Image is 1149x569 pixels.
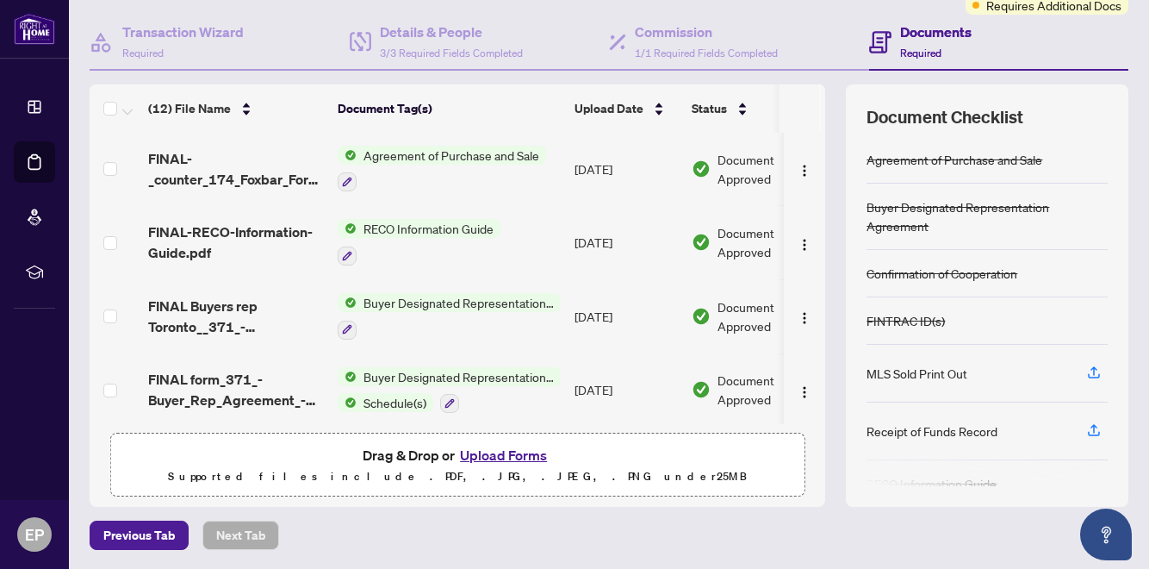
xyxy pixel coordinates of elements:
img: Document Status [692,159,711,178]
th: (12) File Name [141,84,331,133]
div: MLS Sold Print Out [866,364,967,383]
img: Status Icon [338,367,357,386]
button: Status IconBuyer Designated Representation Agreement [338,293,561,340]
td: [DATE] [568,353,685,428]
img: Logo [798,311,811,325]
span: Required [900,47,941,59]
img: Status Icon [338,293,357,312]
div: Confirmation of Cooperation [866,264,1017,283]
span: Previous Tab [103,522,175,549]
span: Document Approved [717,297,824,335]
div: Agreement of Purchase and Sale [866,150,1042,169]
span: RECO Information Guide [357,219,500,238]
img: Document Status [692,380,711,399]
div: Buyer Designated Representation Agreement [866,197,1108,235]
button: Logo [791,303,818,330]
th: Status [685,84,831,133]
button: Upload Forms [455,444,552,466]
span: Buyer Designated Representation Agreement [357,293,561,312]
img: Document Status [692,233,711,252]
th: Upload Date [568,84,685,133]
button: Logo [791,376,818,403]
span: Required [122,47,164,59]
span: Document Approved [717,150,824,188]
button: Next Tab [202,521,279,550]
img: Logo [798,238,811,252]
span: Schedule(s) [357,393,433,412]
span: Document Approved [717,223,824,261]
div: FINTRAC ID(s) [866,311,945,330]
img: logo [14,13,55,45]
span: Drag & Drop or [363,444,552,466]
h4: Documents [900,22,972,42]
img: Status Icon [338,393,357,412]
span: Buyer Designated Representation Agreement [357,367,561,386]
div: Receipt of Funds Record [866,422,997,441]
span: (12) File Name [148,99,231,118]
span: Status [692,99,727,118]
span: EP [25,522,44,547]
h4: Details & People [380,22,523,42]
td: [DATE] [568,132,685,206]
span: FINAL Buyers rep Toronto__371_-_Buyer_Designated_Representation_Agreement_-_Authority_for.pdf [148,296,324,337]
span: 1/1 Required Fields Completed [635,47,778,59]
button: Logo [791,155,818,183]
img: Logo [798,164,811,178]
img: Status Icon [338,146,357,165]
h4: Transaction Wizard [122,22,244,42]
td: [DATE] [568,205,685,279]
span: Document Approved [717,371,824,409]
img: Logo [798,385,811,399]
span: FINAL-_counter_174_Foxbar_Form_100.pdf [148,148,324,190]
button: Status IconBuyer Designated Representation AgreementStatus IconSchedule(s) [338,367,561,414]
span: Upload Date [574,99,643,118]
span: FINAL-RECO-Information-Guide.pdf [148,222,324,263]
img: Status Icon [338,219,357,238]
button: Open asap [1080,509,1132,560]
button: Status IconAgreement of Purchase and Sale [338,146,546,192]
img: Document Status [692,307,711,326]
button: Previous Tab [90,521,189,550]
button: Logo [791,228,818,256]
span: Agreement of Purchase and Sale [357,146,546,165]
span: 3/3 Required Fields Completed [380,47,523,59]
span: FINAL form_371_-Buyer_Rep_Agreement_-_Schedule_A.pdf [148,369,324,410]
p: Supported files include .PDF, .JPG, .JPEG, .PNG under 25 MB [121,466,793,487]
button: Status IconRECO Information Guide [338,219,500,266]
h4: Commission [635,22,778,42]
span: Drag & Drop orUpload FormsSupported files include .PDF, .JPG, .JPEG, .PNG under25MB [111,434,804,497]
span: Document Checklist [866,105,1023,129]
th: Document Tag(s) [331,84,568,133]
td: [DATE] [568,279,685,353]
